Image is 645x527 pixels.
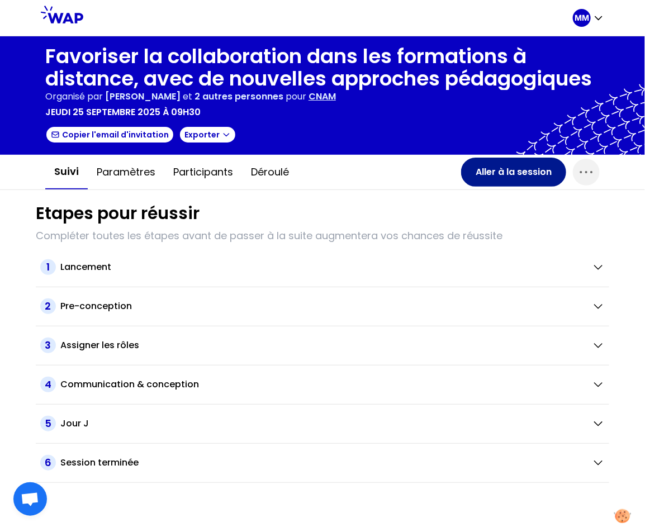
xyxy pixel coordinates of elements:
h1: Etapes pour réussir [36,203,200,224]
button: Déroulé [242,155,298,189]
h1: Favoriser la collaboration dans les formations à distance, avec de nouvelles approches pédagogiques [45,45,600,90]
span: [PERSON_NAME] [105,90,181,103]
p: jeudi 25 septembre 2025 à 09h30 [45,106,201,119]
span: 3 [40,338,56,353]
button: Exporter [179,126,236,144]
h2: Pre-conception [60,300,132,313]
button: Copier l'email d'invitation [45,126,174,144]
button: 2Pre-conception [40,298,605,314]
button: Suivi [45,155,88,189]
h2: Session terminée [60,456,139,469]
p: Compléter toutes les étapes avant de passer à la suite augmentera vos chances de réussite [36,228,609,244]
p: et [105,90,283,103]
span: 1 [40,259,56,275]
p: CNAM [309,90,336,103]
button: MM [573,9,604,27]
p: MM [575,12,589,23]
span: 4 [40,377,56,392]
h2: Jour J [60,417,89,430]
div: Ouvrir le chat [13,482,47,516]
button: Paramètres [88,155,164,189]
button: 1Lancement [40,259,605,275]
h2: Communication & conception [60,378,199,391]
button: 6Session terminée [40,455,605,471]
p: Organisé par [45,90,103,103]
p: pour [286,90,306,103]
button: 3Assigner les rôles [40,338,605,353]
button: 4Communication & conception [40,377,605,392]
h2: Assigner les rôles [60,339,139,352]
button: Aller à la session [461,158,566,187]
span: 5 [40,416,56,431]
button: 5Jour J [40,416,605,431]
span: 2 [40,298,56,314]
span: 2 autres personnes [195,90,283,103]
button: Participants [164,155,242,189]
span: 6 [40,455,56,471]
h2: Lancement [60,260,111,274]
